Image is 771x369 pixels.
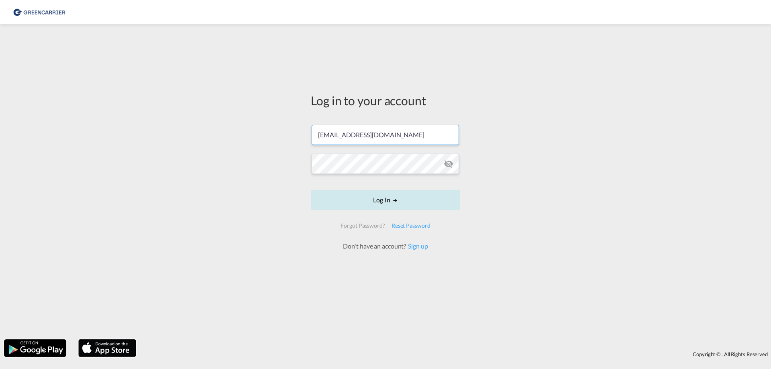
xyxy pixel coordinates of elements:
div: Forgot Password? [337,218,388,233]
div: Reset Password [388,218,434,233]
img: e39c37208afe11efa9cb1d7a6ea7d6f5.png [12,3,66,21]
a: Sign up [406,242,428,250]
md-icon: icon-eye-off [444,159,453,169]
input: Enter email/phone number [312,125,459,145]
div: Don't have an account? [334,242,436,251]
img: google.png [3,338,67,358]
div: Log in to your account [311,92,460,109]
div: Copyright © . All Rights Reserved [140,347,771,361]
img: apple.png [78,338,137,358]
button: LOGIN [311,190,460,210]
